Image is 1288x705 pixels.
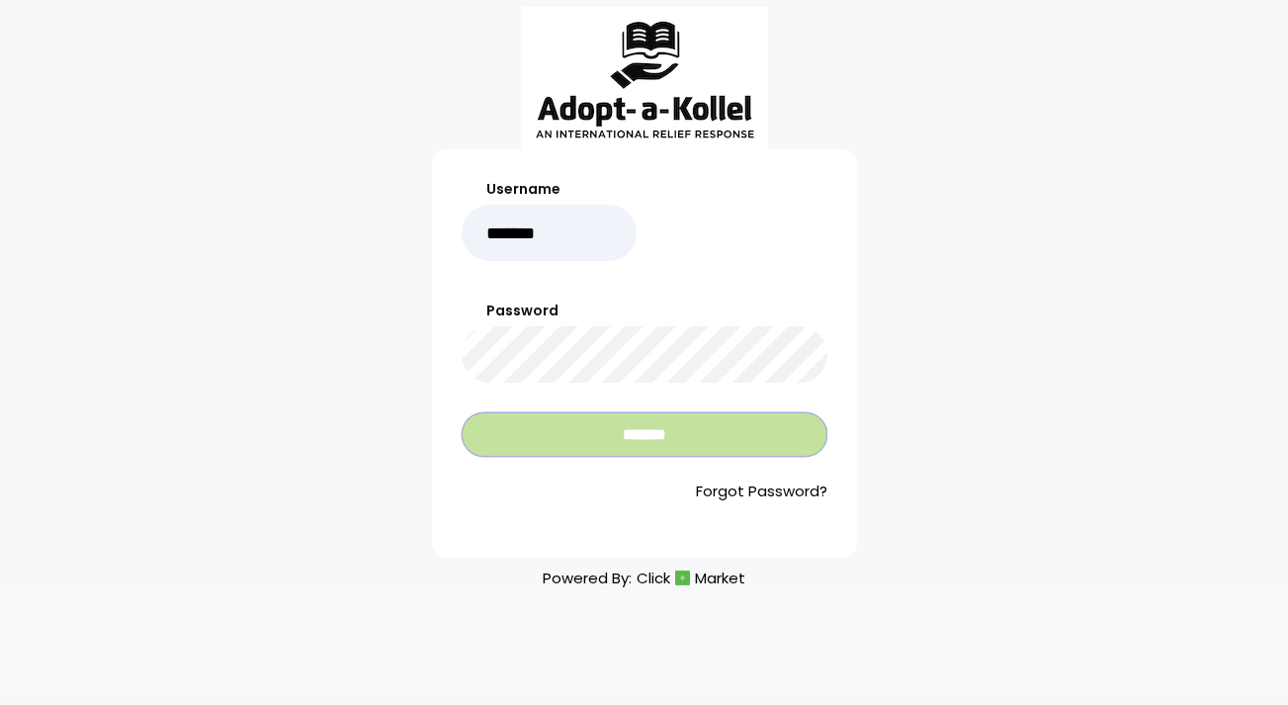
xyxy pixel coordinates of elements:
label: Username [462,179,638,200]
img: cm_icon.png [675,571,690,585]
label: Password [462,301,827,321]
p: Powered By: [543,565,745,591]
a: ClickMarket [637,565,745,591]
a: Forgot Password? [462,481,827,503]
img: aak_logo_sm.jpeg [521,7,768,149]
